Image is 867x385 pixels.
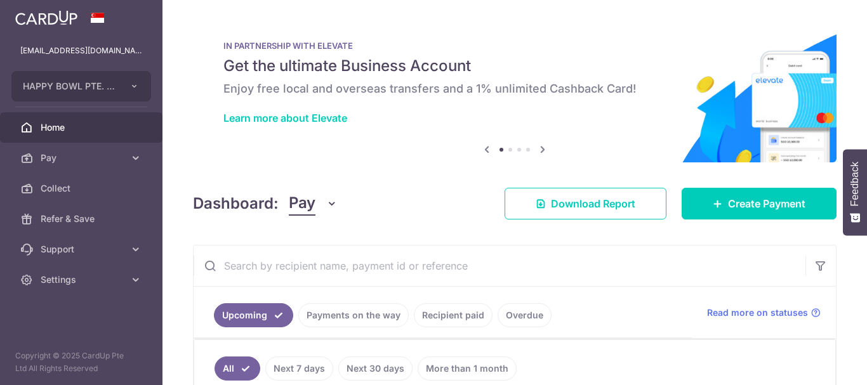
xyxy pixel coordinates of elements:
[41,273,124,286] span: Settings
[414,303,493,327] a: Recipient paid
[418,356,517,381] a: More than 1 month
[498,303,552,327] a: Overdue
[551,196,635,211] span: Download Report
[41,243,124,256] span: Support
[223,41,806,51] p: IN PARTNERSHIP WITH ELEVATE
[223,56,806,76] h5: Get the ultimate Business Account
[11,71,151,101] button: HAPPY BOWL PTE. LTD.
[505,188,666,219] a: Download Report
[214,303,293,327] a: Upcoming
[707,306,808,319] span: Read more on statuses
[223,81,806,96] h6: Enjoy free local and overseas transfers and a 1% unlimited Cashback Card!
[728,196,805,211] span: Create Payment
[265,356,333,381] a: Next 7 days
[223,112,347,124] a: Learn more about Elevate
[193,20,837,162] img: Renovation banner
[707,306,821,319] a: Read more on statuses
[20,44,142,57] p: [EMAIL_ADDRESS][DOMAIN_NAME]
[41,121,124,134] span: Home
[289,192,315,216] span: Pay
[41,182,124,195] span: Collect
[194,245,805,286] input: Search by recipient name, payment id or reference
[338,356,413,381] a: Next 30 days
[682,188,837,219] a: Create Payment
[41,212,124,225] span: Refer & Save
[193,192,279,215] h4: Dashboard:
[41,152,124,164] span: Pay
[23,80,117,93] span: HAPPY BOWL PTE. LTD.
[289,192,338,216] button: Pay
[849,162,861,206] span: Feedback
[215,356,260,381] a: All
[843,149,867,235] button: Feedback - Show survey
[298,303,409,327] a: Payments on the way
[15,10,77,25] img: CardUp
